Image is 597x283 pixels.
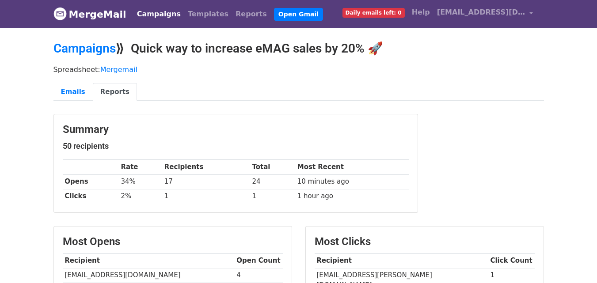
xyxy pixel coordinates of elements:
a: MergeMail [53,5,126,23]
a: Reports [232,5,270,23]
th: Clicks [63,189,119,204]
th: Recipients [162,160,250,174]
h3: Most Clicks [315,235,535,248]
td: 2% [119,189,162,204]
a: Help [408,4,433,21]
th: Opens [63,174,119,189]
span: [EMAIL_ADDRESS][DOMAIN_NAME] [437,7,525,18]
th: Most Recent [295,160,409,174]
td: 1 hour ago [295,189,409,204]
a: Reports [93,83,137,101]
td: 17 [162,174,250,189]
th: Click Count [488,253,535,268]
td: 34% [119,174,162,189]
span: Daily emails left: 0 [342,8,405,18]
h2: ⟫ Quick way to increase eMAG sales by 20% 🚀 [53,41,544,56]
a: Campaigns [53,41,116,56]
a: Campaigns [133,5,184,23]
th: Total [250,160,295,174]
img: MergeMail logo [53,7,67,20]
a: Mergemail [100,65,137,74]
td: 1 [250,189,295,204]
td: 24 [250,174,295,189]
th: Recipient [63,253,235,268]
td: [EMAIL_ADDRESS][DOMAIN_NAME] [63,268,235,283]
th: Rate [119,160,162,174]
a: Daily emails left: 0 [339,4,408,21]
th: Recipient [315,253,488,268]
td: 10 minutes ago [295,174,409,189]
td: 1 [162,189,250,204]
h5: 50 recipients [63,141,409,151]
td: 4 [235,268,283,283]
a: Templates [184,5,232,23]
h3: Summary [63,123,409,136]
p: Spreadsheet: [53,65,544,74]
a: Emails [53,83,93,101]
h3: Most Opens [63,235,283,248]
a: [EMAIL_ADDRESS][DOMAIN_NAME] [433,4,537,24]
a: Open Gmail [274,8,323,21]
th: Open Count [235,253,283,268]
